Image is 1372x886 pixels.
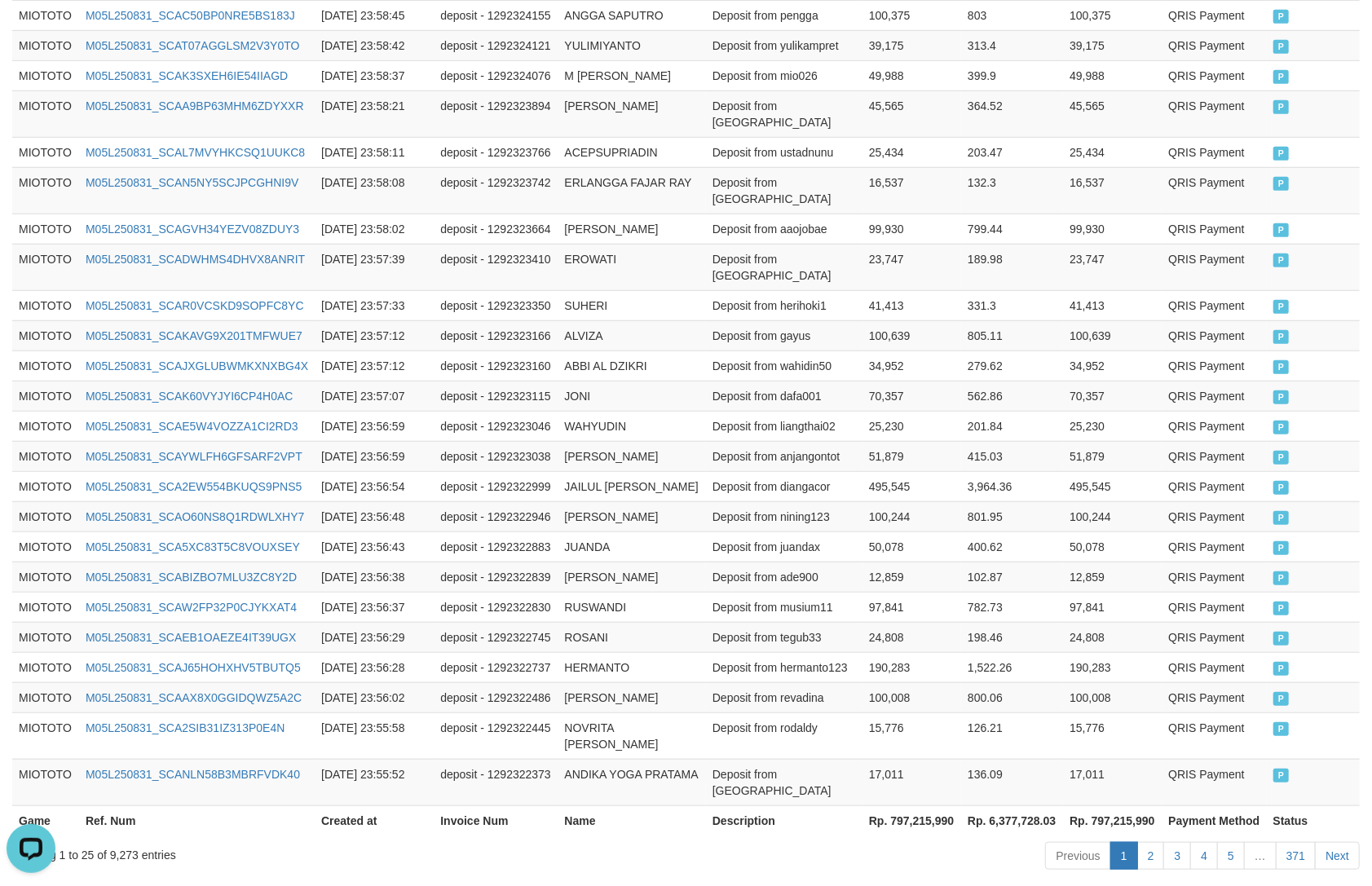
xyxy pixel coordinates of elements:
td: QRIS Payment [1162,682,1266,712]
td: HERMANTO [558,652,705,682]
td: [PERSON_NAME] [558,682,705,712]
td: 100,639 [1063,320,1162,350]
td: Deposit from ustadnunu [706,137,862,167]
a: 371 [1276,842,1316,870]
td: [DATE] 23:58:42 [315,30,434,60]
td: MIOTOTO [12,350,79,381]
td: MIOTOTO [12,214,79,244]
td: 364.52 [961,90,1063,137]
td: [DATE] 23:56:59 [315,411,434,441]
span: PAID [1273,602,1290,615]
td: 3,964.36 [961,471,1063,501]
span: PAID [1273,421,1290,434]
th: Name [558,805,705,835]
td: MIOTOTO [12,622,79,652]
td: deposit - 1292324076 [434,60,558,90]
td: deposit - 1292322445 [434,712,558,759]
td: Deposit from nining123 [706,501,862,531]
td: 189.98 [961,244,1063,290]
span: PAID [1273,223,1290,237]
td: ALVIZA [558,320,705,350]
td: 39,175 [862,30,961,60]
a: M05L250831_SCAGVH34YEZV08ZDUY3 [86,223,299,236]
td: 41,413 [1063,290,1162,320]
a: M05L250831_SCAW2FP32P0CJYKXAT4 [86,601,297,614]
td: 132.3 [961,167,1063,214]
span: PAID [1273,571,1290,585]
span: PAID [1273,511,1290,525]
span: PAID [1273,451,1290,465]
span: PAID [1273,10,1290,24]
a: Previous [1045,842,1110,870]
button: Open LiveChat chat widget [7,7,55,55]
a: M05L250831_SCAL7MVYHKCSQ1UUKC8 [86,146,305,159]
td: Deposit from musium11 [706,592,862,622]
td: 70,357 [862,381,961,411]
td: MIOTOTO [12,592,79,622]
a: 2 [1137,842,1165,870]
td: QRIS Payment [1162,290,1266,320]
td: 562.86 [961,381,1063,411]
span: PAID [1273,360,1290,374]
td: ABBI AL DZIKRI [558,350,705,381]
td: [DATE] 23:58:21 [315,90,434,137]
td: JUANDA [558,531,705,562]
td: 190,283 [862,652,961,682]
td: 51,879 [1063,441,1162,471]
td: 51,879 [862,441,961,471]
td: 801.95 [961,501,1063,531]
td: ERLANGGA FAJAR RAY [558,167,705,214]
td: EROWATI [558,244,705,290]
td: Deposit from juandax [706,531,862,562]
a: M05L250831_SCAKAVG9X201TMFWUE7 [86,329,302,342]
th: Invoice Num [434,805,558,835]
td: [DATE] 23:56:28 [315,652,434,682]
td: 49,988 [1063,60,1162,90]
td: 100,008 [862,682,961,712]
td: MIOTOTO [12,90,79,137]
td: 1,522.26 [961,652,1063,682]
a: M05L250831_SCAN5NY5SCJPCGHNI9V [86,176,298,189]
td: RUSWANDI [558,592,705,622]
td: QRIS Payment [1162,30,1266,60]
td: QRIS Payment [1162,592,1266,622]
td: deposit - 1292323742 [434,167,558,214]
span: PAID [1273,769,1290,782]
span: PAID [1273,481,1290,495]
td: [DATE] 23:57:33 [315,290,434,320]
td: QRIS Payment [1162,471,1266,501]
a: … [1244,842,1277,870]
td: Deposit from aaojobae [706,214,862,244]
td: 23,747 [1063,244,1162,290]
td: 400.62 [961,531,1063,562]
td: MIOTOTO [12,411,79,441]
td: QRIS Payment [1162,350,1266,381]
a: M05L250831_SCANLN58B3MBRFVDK40 [86,768,300,781]
td: 99,930 [862,214,961,244]
a: M05L250831_SCA2SIB31IZ313P0E4N [86,721,285,734]
td: deposit - 1292324121 [434,30,558,60]
a: M05L250831_SCAE5W4VOZZA1CI2RD3 [86,420,298,433]
td: SUHERI [558,290,705,320]
td: 102.87 [961,562,1063,592]
td: 100,008 [1063,682,1162,712]
td: QRIS Payment [1162,531,1266,562]
span: PAID [1273,390,1290,404]
td: 190,283 [1063,652,1162,682]
td: [PERSON_NAME] [558,90,705,137]
a: M05L250831_SCAJXGLUBWMKXNXBG4X [86,359,308,372]
a: M05L250831_SCAA9BP63MHM6ZDYXXR [86,99,304,112]
td: 25,230 [862,411,961,441]
td: 17,011 [1063,759,1162,805]
td: deposit - 1292323664 [434,214,558,244]
a: 1 [1110,842,1138,870]
td: deposit - 1292322946 [434,501,558,531]
td: QRIS Payment [1162,214,1266,244]
td: 70,357 [1063,381,1162,411]
td: 126.21 [961,712,1063,759]
td: deposit - 1292323046 [434,411,558,441]
a: M05L250831_SCAYWLFH6GFSARF2VPT [86,450,302,463]
td: M [PERSON_NAME] [558,60,705,90]
td: ANDIKA YOGA PRATAMA [558,759,705,805]
td: [DATE] 23:56:54 [315,471,434,501]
